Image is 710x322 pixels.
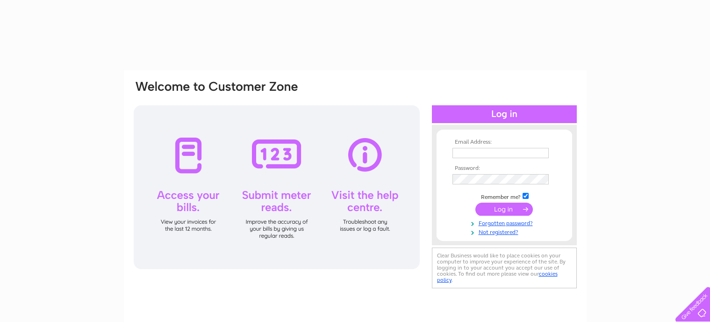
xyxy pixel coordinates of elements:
[475,203,533,216] input: Submit
[450,191,559,201] td: Remember me?
[450,139,559,146] th: Email Address:
[437,271,558,283] a: cookies policy
[450,165,559,172] th: Password:
[452,227,559,236] a: Not registered?
[432,248,577,288] div: Clear Business would like to place cookies on your computer to improve your experience of the sit...
[452,218,559,227] a: Forgotten password?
